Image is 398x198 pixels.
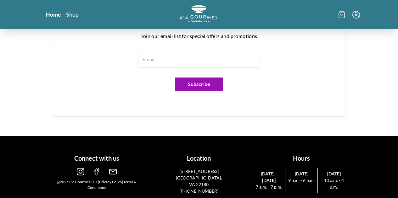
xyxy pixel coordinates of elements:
span: 10 a.m. - 4 p.m. [320,177,347,190]
img: email [109,168,117,175]
div: @2025 Pie Gourmet LTD | | [48,179,145,190]
img: logo [180,5,218,22]
span: [DATE] [288,170,315,177]
span: [DATE] [320,170,347,177]
input: Email [139,51,260,67]
a: Privacy Policy [99,179,122,184]
p: Join our email list for special offers and promotions [78,31,320,41]
a: facebook [93,170,100,176]
p: [GEOGRAPHIC_DATA], VA 22180 [175,174,223,188]
button: Subscribe [175,78,223,91]
a: [STREET_ADDRESS][GEOGRAPHIC_DATA], VA 22180 [175,168,223,188]
img: facebook [93,168,100,175]
p: [STREET_ADDRESS] [175,168,223,174]
a: Shop [66,11,79,18]
span: 7 a.m. - 7 p.m. [255,184,283,190]
a: Logo [180,5,218,24]
button: Menu [352,11,360,19]
h1: Connect with us [48,153,145,163]
a: instagram [77,170,84,176]
a: [PHONE_NUMBER] [179,188,218,194]
h1: Hours [253,153,350,163]
span: 9 a.m. - 6 p.m. [288,177,315,184]
a: email [109,170,117,176]
a: Home [46,11,61,18]
img: instagram [77,168,84,175]
span: [DATE] - [DATE] [255,170,283,184]
h1: Location [150,153,248,163]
